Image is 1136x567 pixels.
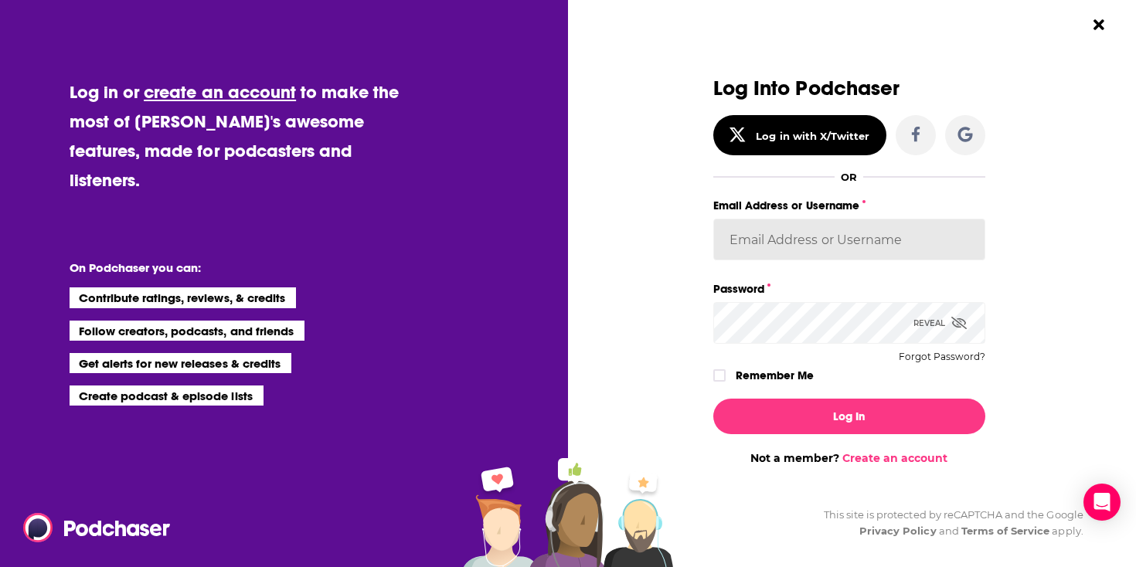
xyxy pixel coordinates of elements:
[23,513,172,542] img: Podchaser - Follow, Share and Rate Podcasts
[756,130,869,142] div: Log in with X/Twitter
[70,385,264,406] li: Create podcast & episode lists
[713,219,985,260] input: Email Address or Username
[713,77,985,100] h3: Log Into Podchaser
[736,365,814,385] label: Remember Me
[713,115,886,155] button: Log in with X/Twitter
[70,321,305,341] li: Follow creators, podcasts, and friends
[811,507,1083,539] div: This site is protected by reCAPTCHA and the Google and apply.
[144,81,296,103] a: create an account
[70,287,297,307] li: Contribute ratings, reviews, & credits
[70,353,291,373] li: Get alerts for new releases & credits
[1084,10,1114,39] button: Close Button
[713,195,985,216] label: Email Address or Username
[913,302,967,344] div: Reveal
[842,451,947,465] a: Create an account
[23,513,159,542] a: Podchaser - Follow, Share and Rate Podcasts
[713,279,985,299] label: Password
[713,399,985,434] button: Log In
[899,351,985,362] button: Forgot Password?
[859,525,937,537] a: Privacy Policy
[70,260,379,275] li: On Podchaser you can:
[961,525,1050,537] a: Terms of Service
[1083,484,1121,521] div: Open Intercom Messenger
[713,451,985,465] div: Not a member?
[841,171,857,183] div: OR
